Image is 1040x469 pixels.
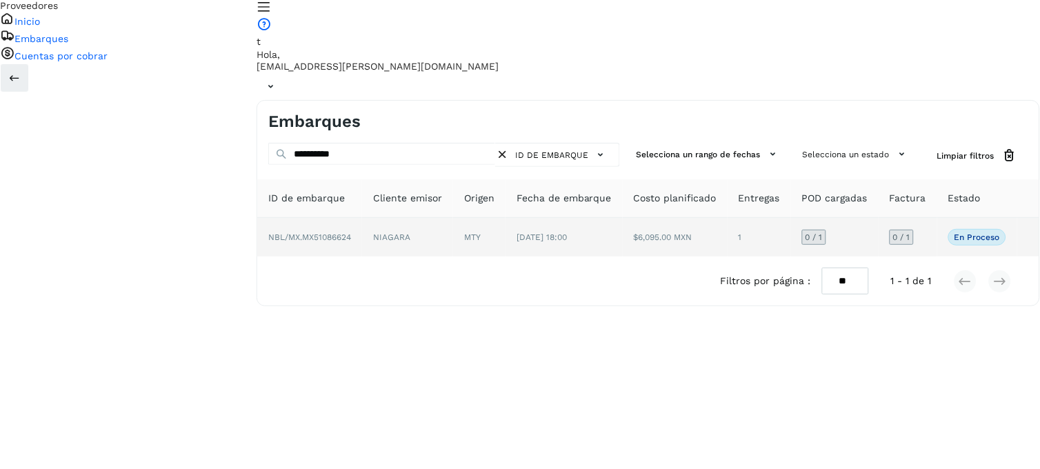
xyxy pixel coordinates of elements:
span: Filtros por página : [721,274,811,288]
span: Factura [890,191,926,206]
span: POD cargadas [802,191,868,206]
span: Costo planificado [634,191,717,206]
span: t [257,36,261,47]
span: Estado [948,191,981,206]
span: Cliente emisor [373,191,442,206]
button: Selecciona un estado [797,143,915,166]
span: [DATE] 18:00 [517,232,567,242]
span: ID de embarque [268,191,345,206]
span: Limpiar filtros [937,150,994,162]
button: Selecciona un rango de fechas [631,143,786,166]
span: 0 / 1 [893,233,910,241]
h4: Embarques [268,112,361,132]
a: Inicio [14,16,40,27]
span: 1 - 1 de 1 [891,274,932,288]
span: Origen [464,191,494,206]
span: ID de embarque [515,149,588,161]
a: Embarques [14,33,68,44]
span: Fecha de embarque [517,191,612,206]
td: NIAGARA [362,218,453,257]
a: Cuentas por cobrar [14,50,108,61]
span: Entregas [739,191,780,206]
td: MTY [453,218,506,257]
p: Hola, [257,49,1040,61]
button: ID de embarque [510,143,614,166]
td: 1 [728,218,791,257]
span: 0 / 1 [806,233,823,241]
p: En proceso [954,232,1000,242]
span: NBL/MX.MX51086624 [268,232,351,242]
button: Limpiar filtros [926,143,1028,168]
p: transportes.lg.lozano@gmail.com [257,61,1040,72]
td: $6,095.00 MXN [623,218,728,257]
